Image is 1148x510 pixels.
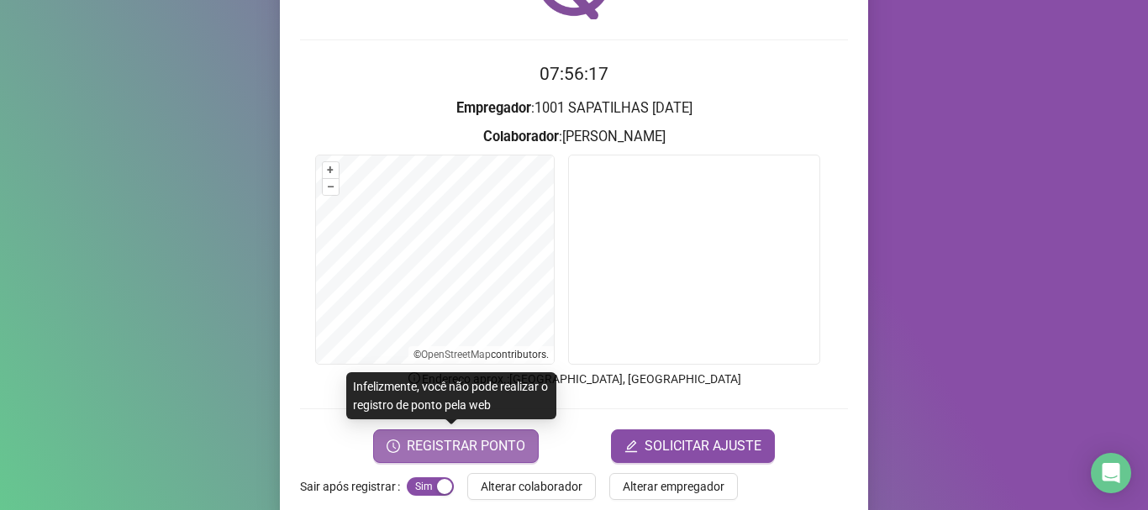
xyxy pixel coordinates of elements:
[623,477,724,496] span: Alterar empregador
[346,372,556,419] div: Infelizmente, você não pode realizar o registro de ponto pela web
[481,477,582,496] span: Alterar colaborador
[609,473,738,500] button: Alterar empregador
[300,126,848,148] h3: : [PERSON_NAME]
[456,100,531,116] strong: Empregador
[645,436,761,456] span: SOLICITAR AJUSTE
[467,473,596,500] button: Alterar colaborador
[611,429,775,463] button: editSOLICITAR AJUSTE
[373,429,539,463] button: REGISTRAR PONTO
[300,97,848,119] h3: : 1001 SAPATILHAS [DATE]
[323,179,339,195] button: –
[421,349,491,360] a: OpenStreetMap
[387,439,400,453] span: clock-circle
[540,64,608,84] time: 07:56:17
[407,371,422,386] span: info-circle
[624,439,638,453] span: edit
[413,349,549,360] li: © contributors.
[300,370,848,388] p: Endereço aprox. : [GEOGRAPHIC_DATA], [GEOGRAPHIC_DATA]
[323,162,339,178] button: +
[483,129,559,145] strong: Colaborador
[407,436,525,456] span: REGISTRAR PONTO
[300,473,407,500] label: Sair após registrar
[1091,453,1131,493] div: Open Intercom Messenger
